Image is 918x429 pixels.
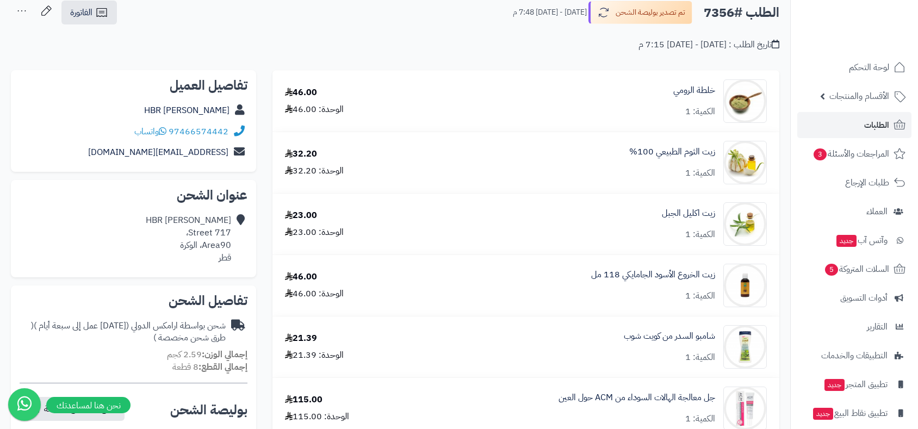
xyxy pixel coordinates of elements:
[836,235,857,247] span: جديد
[202,348,247,361] strong: إجمالي الوزن:
[797,371,911,397] a: تطبيق المتجرجديد
[814,148,827,160] span: 3
[812,406,888,421] span: تطبيق نقاط البيع
[797,314,911,340] a: التقارير
[172,360,247,374] small: 8 قطعة
[285,226,344,239] div: الوحدة: 23.00
[662,207,715,220] a: زيت اكليل الجبل
[20,189,247,202] h2: عنوان الشحن
[31,319,226,345] span: ( طرق شحن مخصصة )
[685,351,715,364] div: الكمية: 1
[812,146,889,161] span: المراجعات والأسئلة
[797,343,911,369] a: التطبيقات والخدمات
[797,170,911,196] a: طلبات الإرجاع
[285,411,349,423] div: الوحدة: 115.00
[797,285,911,311] a: أدوات التسويق
[170,403,247,416] h2: بوليصة الشحن
[591,269,715,281] a: زيت الخروع الأسود الجامايكي 118 مل
[61,1,117,24] a: الفاتورة
[20,294,247,307] h2: تفاصيل الشحن
[724,141,766,184] img: 50388c8c104b37eb8c45bb989bc3135bcaa-90x90.jpeg
[824,379,845,391] span: جديد
[285,394,322,406] div: 115.00
[285,332,317,345] div: 21.39
[685,105,715,118] div: الكمية: 1
[840,290,888,306] span: أدوات التسويق
[146,214,231,264] div: HBR [PERSON_NAME] Street 717، Area90، الوكرة قطر
[673,84,715,97] a: خلطة الرومي
[724,264,766,307] img: 1708964547-%D8%B2%D9%8A%D8%AA-%D8%A7%D9%84%D8%AE%D8%B1%D9%88%D8%B9-%D8%A7%D9%84%D8%A7%D8%B3%D9%88...
[624,330,715,343] a: شامبو السدر من كويت شوب
[44,402,116,415] span: نسخ رابط تتبع الشحنة
[825,264,838,276] span: 5
[724,79,766,123] img: 166b87cd8b726fe4800243675c9954ab06d-90x90.jpeg
[285,349,344,362] div: الوحدة: 21.39
[797,54,911,80] a: لوحة التحكم
[724,202,766,246] img: 5094844f7f91a2643e866070d4af28257a7-90x90.jpeg
[724,325,766,369] img: 1670225940-%D8%B4%D8%A7%D9%85%D8%A8%D9%88-%D8%A7%D9%84%D8%B3%D8%AF%D8%B1-%D9%85%D9%86-%D9%83%D9%8...
[866,204,888,219] span: العملاء
[864,117,889,133] span: الطلبات
[629,146,715,158] a: زيت الثوم الطبيعي 100%
[285,148,317,160] div: 32.20
[134,125,166,138] a: واتساب
[70,6,92,19] span: الفاتورة
[285,165,344,177] div: الوحدة: 32.20
[797,256,911,282] a: السلات المتروكة5
[285,271,317,283] div: 46.00
[559,391,715,404] a: جل معالجة الهالات السوداء من ACM حول العين
[797,227,911,253] a: وآتس آبجديد
[285,103,344,116] div: الوحدة: 46.00
[845,175,889,190] span: طلبات الإرجاع
[513,7,587,18] small: [DATE] - [DATE] 7:48 م
[588,1,692,24] button: تم تصدير بوليصة الشحن
[169,125,228,138] a: 97466574442
[285,288,344,300] div: الوحدة: 46.00
[20,320,226,345] div: شحن بواسطة ارامكس الدولي ([DATE] عمل إلى سبعة أيام )
[849,60,889,75] span: لوحة التحكم
[685,167,715,179] div: الكمية: 1
[199,360,247,374] strong: إجمالي القطع:
[685,228,715,241] div: الكمية: 1
[704,2,779,24] h2: الطلب #7356
[144,104,230,117] a: HBR [PERSON_NAME]
[835,233,888,248] span: وآتس آب
[167,348,247,361] small: 2.59 كجم
[821,348,888,363] span: التطبيقات والخدمات
[797,112,911,138] a: الطلبات
[638,39,779,51] div: تاريخ الطلب : [DATE] - [DATE] 7:15 م
[824,262,889,277] span: السلات المتروكة
[797,400,911,426] a: تطبيق نقاط البيعجديد
[829,89,889,104] span: الأقسام والمنتجات
[797,141,911,167] a: المراجعات والأسئلة3
[813,408,833,420] span: جديد
[20,79,247,92] h2: تفاصيل العميل
[88,146,228,159] a: [EMAIL_ADDRESS][DOMAIN_NAME]
[685,290,715,302] div: الكمية: 1
[285,86,317,99] div: 46.00
[285,209,317,222] div: 23.00
[797,198,911,225] a: العملاء
[685,413,715,425] div: الكمية: 1
[823,377,888,392] span: تطبيق المتجر
[867,319,888,334] span: التقارير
